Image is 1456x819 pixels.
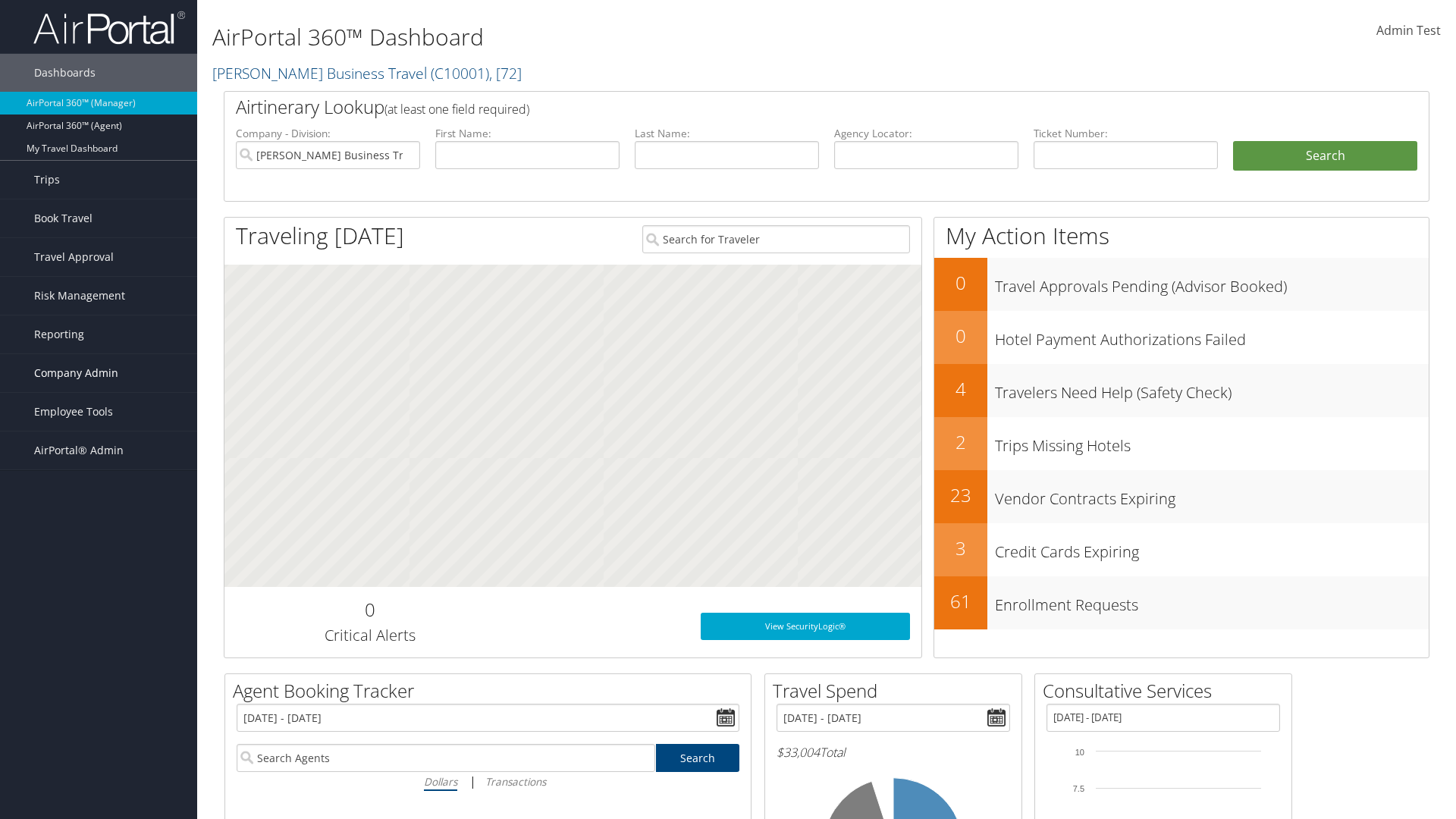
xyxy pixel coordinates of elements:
[212,21,1031,53] h1: AirPortal 360™ Dashboard
[34,238,114,276] span: Travel Approval
[236,220,404,252] h1: Traveling [DATE]
[424,774,457,789] i: Dollars
[642,225,910,253] input: Search for Traveler
[934,258,1429,311] a: 0Travel Approvals Pending (Advisor Booked)
[34,393,113,431] span: Employee Tools
[34,199,93,237] span: Book Travel
[934,364,1429,417] a: 4Travelers Need Help (Safety Check)
[934,429,987,455] h2: 2
[773,678,1021,704] h2: Travel Spend
[934,311,1429,364] a: 0Hotel Payment Authorizations Failed
[934,417,1429,470] a: 2Trips Missing Hotels
[701,613,910,640] a: View SecurityLogic®
[34,54,96,92] span: Dashboards
[777,744,1010,761] h6: Total
[233,678,751,704] h2: Agent Booking Tracker
[236,597,504,623] h2: 0
[995,481,1429,510] h3: Vendor Contracts Expiring
[34,277,125,315] span: Risk Management
[995,268,1429,297] h3: Travel Approvals Pending (Advisor Booked)
[777,744,820,761] span: $33,004
[934,220,1429,252] h1: My Action Items
[237,772,739,791] div: |
[237,744,655,772] input: Search Agents
[995,322,1429,350] h3: Hotel Payment Authorizations Failed
[934,523,1429,576] a: 3Credit Cards Expiring
[1376,8,1441,55] a: Admin Test
[934,270,987,296] h2: 0
[489,63,522,83] span: , [ 72 ]
[212,63,522,83] a: [PERSON_NAME] Business Travel
[934,535,987,561] h2: 3
[995,587,1429,616] h3: Enrollment Requests
[34,431,124,469] span: AirPortal® Admin
[34,315,84,353] span: Reporting
[934,588,987,614] h2: 61
[635,126,819,141] label: Last Name:
[1073,784,1084,793] tspan: 7.5
[33,10,185,45] img: airportal-logo.png
[934,376,987,402] h2: 4
[995,534,1429,563] h3: Credit Cards Expiring
[834,126,1018,141] label: Agency Locator:
[485,774,546,789] i: Transactions
[656,744,740,772] a: Search
[236,625,504,646] h3: Critical Alerts
[934,470,1429,523] a: 23Vendor Contracts Expiring
[236,126,420,141] label: Company - Division:
[995,375,1429,403] h3: Travelers Need Help (Safety Check)
[34,354,118,392] span: Company Admin
[34,161,60,199] span: Trips
[934,576,1429,629] a: 61Enrollment Requests
[384,101,529,118] span: (at least one field required)
[1376,22,1441,39] span: Admin Test
[236,94,1317,120] h2: Airtinerary Lookup
[934,482,987,508] h2: 23
[435,126,620,141] label: First Name:
[934,323,987,349] h2: 0
[995,428,1429,457] h3: Trips Missing Hotels
[1034,126,1218,141] label: Ticket Number:
[1233,141,1417,171] button: Search
[1043,678,1291,704] h2: Consultative Services
[1075,748,1084,757] tspan: 10
[431,63,489,83] span: ( C10001 )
